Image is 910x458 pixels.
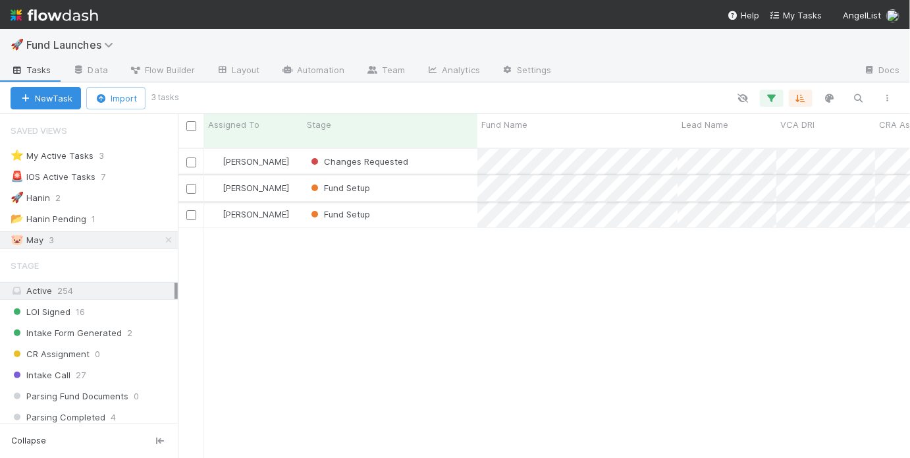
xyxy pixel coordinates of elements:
[308,208,370,221] div: Fund Setup
[76,367,86,384] span: 27
[92,211,109,227] span: 1
[886,9,899,22] img: avatar_768cd48b-9260-4103-b3ef-328172ae0546.png
[55,190,74,206] span: 2
[491,61,562,82] a: Settings
[11,87,81,109] button: NewTask
[11,283,174,299] div: Active
[127,325,132,341] span: 2
[11,190,50,206] div: Hanin
[186,210,196,220] input: Toggle Row Selected
[210,209,221,219] img: avatar_768cd48b-9260-4103-b3ef-328172ae0546.png
[770,9,822,22] a: My Tasks
[11,234,24,245] span: 🐷
[11,117,67,144] span: Saved Views
[481,118,527,131] span: Fund Name
[186,157,196,167] input: Toggle Row Selected
[95,346,100,362] span: 0
[307,118,331,131] span: Stage
[11,346,90,362] span: CR Assignment
[415,61,491,82] a: Analytics
[210,156,221,167] img: avatar_768cd48b-9260-4103-b3ef-328172ae0546.png
[49,232,67,248] span: 3
[129,63,195,76] span: Flow Builder
[11,4,98,26] img: logo-inverted-e16ddd16eac7371096b0.svg
[308,155,408,168] div: Changes Requested
[308,156,408,167] span: Changes Requested
[119,61,205,82] a: Flow Builder
[728,9,759,22] div: Help
[682,118,728,131] span: Lead Name
[76,304,85,320] span: 16
[11,435,46,447] span: Collapse
[780,118,815,131] span: VCA DRI
[11,213,24,224] span: 📂
[308,209,370,219] span: Fund Setup
[134,388,139,405] span: 0
[210,183,221,193] img: avatar_768cd48b-9260-4103-b3ef-328172ae0546.png
[101,169,119,185] span: 7
[770,10,822,20] span: My Tasks
[11,409,105,426] span: Parsing Completed
[57,285,73,296] span: 254
[11,388,128,405] span: Parsing Fund Documents
[186,184,196,194] input: Toggle Row Selected
[11,252,39,279] span: Stage
[308,183,370,193] span: Fund Setup
[356,61,415,82] a: Team
[11,171,24,182] span: 🚨
[111,409,116,426] span: 4
[186,121,196,131] input: Toggle All Rows Selected
[223,209,289,219] span: [PERSON_NAME]
[11,325,122,341] span: Intake Form Generated
[271,61,356,82] a: Automation
[223,183,289,193] span: [PERSON_NAME]
[209,208,289,221] div: [PERSON_NAME]
[11,192,24,203] span: 🚀
[208,118,259,131] span: Assigned To
[26,38,120,51] span: Fund Launches
[11,63,51,76] span: Tasks
[11,148,94,164] div: My Active Tasks
[11,211,86,227] div: Hanin Pending
[209,181,289,194] div: [PERSON_NAME]
[205,61,271,82] a: Layout
[11,169,95,185] div: IOS Active Tasks
[209,155,289,168] div: [PERSON_NAME]
[86,87,146,109] button: Import
[11,304,70,320] span: LOI Signed
[843,10,881,20] span: AngelList
[853,61,910,82] a: Docs
[62,61,119,82] a: Data
[151,92,179,103] small: 3 tasks
[99,148,117,164] span: 3
[11,150,24,161] span: ⭐
[223,156,289,167] span: [PERSON_NAME]
[11,367,70,384] span: Intake Call
[11,39,24,50] span: 🚀
[11,232,43,248] div: May
[308,181,370,194] div: Fund Setup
